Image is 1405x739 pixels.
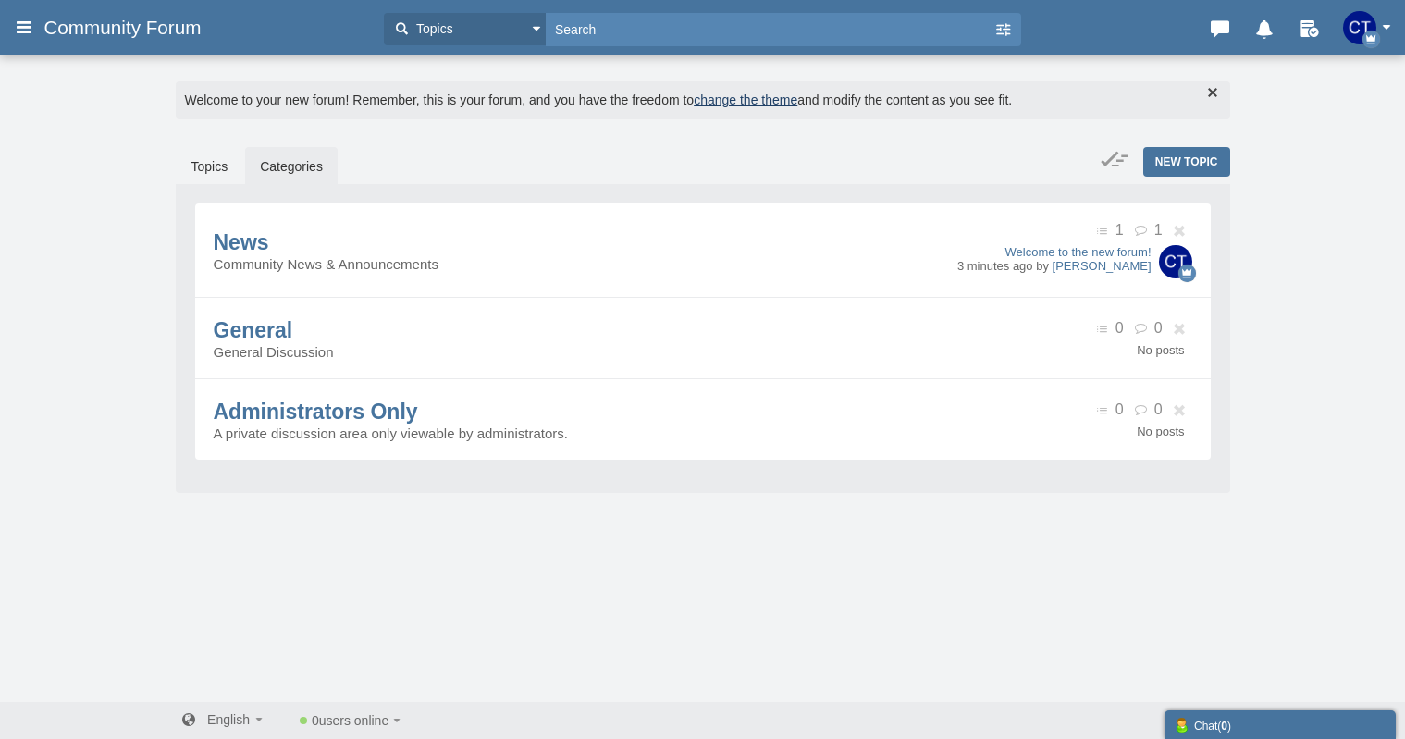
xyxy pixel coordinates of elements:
span: 1 [1115,222,1124,238]
span: English [207,712,250,727]
time: 3 minutes ago [957,259,1033,273]
img: z6CtyQAAAAZJREFUAwBXlREMQQ9JVQAAAABJRU5ErkJggg== [1343,11,1376,44]
span: 0 [1115,401,1124,417]
input: Search [546,13,993,45]
span: 0 [1154,401,1163,417]
div: Chat [1174,715,1387,734]
img: z6CtyQAAAAZJREFUAwBXlREMQQ9JVQAAAABJRU5ErkJggg== [1159,245,1192,278]
span: ( ) [1217,720,1231,733]
span: Topics [412,19,453,39]
strong: 0 [1221,720,1227,733]
a: General [214,318,293,342]
a: Categories [245,147,338,186]
a: News [214,230,269,254]
button: Topics [384,13,546,45]
a: Administrators Only [214,400,418,424]
a: 0 [300,713,401,728]
span: Community Forum [43,17,215,39]
span: 0 [1154,320,1163,336]
a: [PERSON_NAME] [1053,259,1152,273]
a: Topics [177,147,243,186]
span: New Topic [1155,155,1218,168]
span: users online [319,713,389,728]
span: 0 [1115,320,1124,336]
div: Welcome to your new forum! Remember, this is your forum, and you have the freedom to and modify t... [176,81,1230,119]
a: Community Forum [43,11,375,44]
a: change the theme [694,92,797,107]
span: 1 [1154,222,1163,238]
a: New Topic [1143,147,1230,177]
a: Welcome to the new forum! [957,245,1152,259]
